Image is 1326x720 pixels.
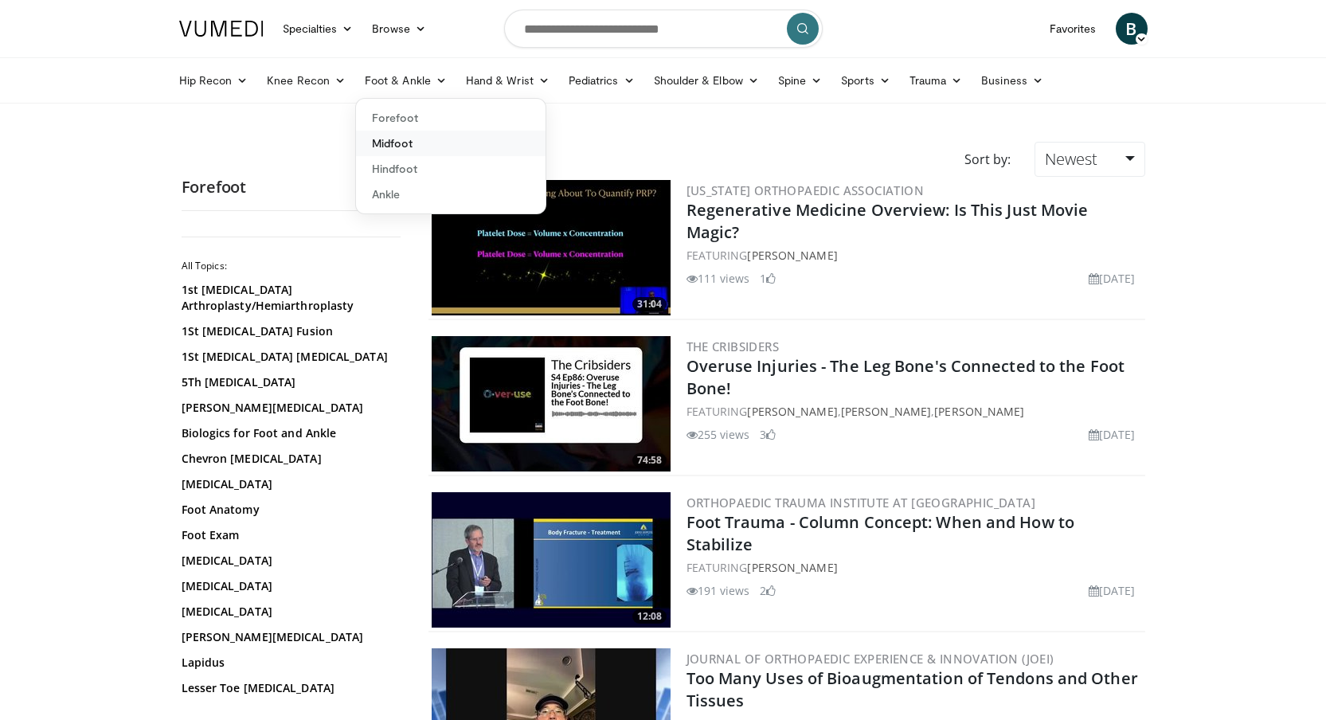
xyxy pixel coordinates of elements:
a: 1St [MEDICAL_DATA] Fusion [182,323,397,339]
li: 2 [760,582,776,599]
a: [PERSON_NAME] [934,404,1024,419]
div: FEATURING [686,559,1142,576]
a: Overuse Injuries - The Leg Bone's Connected to the Foot Bone! [686,355,1125,399]
a: Business [972,65,1053,96]
a: 12:08 [432,492,671,628]
a: [PERSON_NAME] [747,560,837,575]
a: Hindfoot [356,156,546,182]
a: 1St [MEDICAL_DATA] [MEDICAL_DATA] [182,349,397,365]
a: Regenerative Medicine Overview: Is This Just Movie Magic? [686,199,1089,243]
a: Chevron [MEDICAL_DATA] [182,451,397,467]
a: Biologics for Foot and Ankle [182,425,397,441]
a: Hand & Wrist [456,65,559,96]
a: Hip Recon [170,65,258,96]
a: B [1116,13,1148,45]
a: [PERSON_NAME] [747,248,837,263]
a: Journal of Orthopaedic Experience & Innovation (JOEI) [686,651,1054,667]
a: Favorites [1040,13,1106,45]
span: 74:58 [632,453,667,468]
a: Lapidus [182,655,397,671]
a: Ankle [356,182,546,207]
div: Sort by: [952,142,1023,177]
a: [PERSON_NAME][MEDICAL_DATA] [182,629,397,645]
a: Too Many Uses of Bioaugmentation of Tendons and Other Tissues [686,667,1138,711]
a: Orthopaedic Trauma Institute at [GEOGRAPHIC_DATA] [686,495,1036,511]
img: a4113bc0-23b9-4e77-92cc-aeaa28703afd.300x170_q85_crop-smart_upscale.jpg [432,336,671,472]
a: [PERSON_NAME] [841,404,931,419]
a: Foot Exam [182,527,397,543]
a: Foot Anatomy [182,502,397,518]
li: 111 views [686,270,750,287]
img: VuMedi Logo [179,21,264,37]
img: 46d06173-cd18-422c-a84f-522e98266e09.300x170_q85_crop-smart_upscale.jpg [432,492,671,628]
a: Specialties [273,13,363,45]
a: Knee Recon [257,65,355,96]
li: 3 [760,426,776,443]
a: Midfoot [356,131,546,156]
a: 31:04 [432,180,671,315]
div: FEATURING , , [686,403,1142,420]
a: Pediatrics [559,65,644,96]
a: Trauma [900,65,972,96]
a: 5Th [MEDICAL_DATA] [182,374,397,390]
div: FEATURING [686,247,1142,264]
li: [DATE] [1089,270,1136,287]
a: [PERSON_NAME] [747,404,837,419]
a: 1st [MEDICAL_DATA] Arthroplasty/Hemiarthroplasty [182,282,397,314]
li: 255 views [686,426,750,443]
a: Shoulder & Elbow [644,65,769,96]
a: [PERSON_NAME][MEDICAL_DATA] [182,400,397,416]
li: [DATE] [1089,426,1136,443]
input: Search topics, interventions [504,10,823,48]
li: 191 views [686,582,750,599]
a: Newest [1035,142,1144,177]
h2: All Topics: [182,260,401,272]
a: Foot Trauma - Column Concept: When and How to Stabilize [686,511,1075,555]
h2: Forefoot [182,177,405,198]
a: [US_STATE] Orthopaedic Association [686,182,925,198]
span: 31:04 [632,297,667,311]
a: [MEDICAL_DATA] [182,604,397,620]
img: c8aa0454-f2f7-4c12-9977-b870acb87f0a.300x170_q85_crop-smart_upscale.jpg [432,180,671,315]
li: [DATE] [1089,582,1136,599]
a: Foot & Ankle [355,65,456,96]
a: [MEDICAL_DATA] [182,578,397,594]
a: The Cribsiders [686,338,780,354]
a: Lesser Toe [MEDICAL_DATA] [182,680,397,696]
li: 1 [760,270,776,287]
a: Spine [769,65,831,96]
a: Browse [362,13,436,45]
a: Forefoot [356,105,546,131]
span: Newest [1045,148,1097,170]
a: Sports [831,65,900,96]
a: [MEDICAL_DATA] [182,553,397,569]
a: 74:58 [432,336,671,472]
span: 12:08 [632,609,667,624]
a: [MEDICAL_DATA] [182,476,397,492]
